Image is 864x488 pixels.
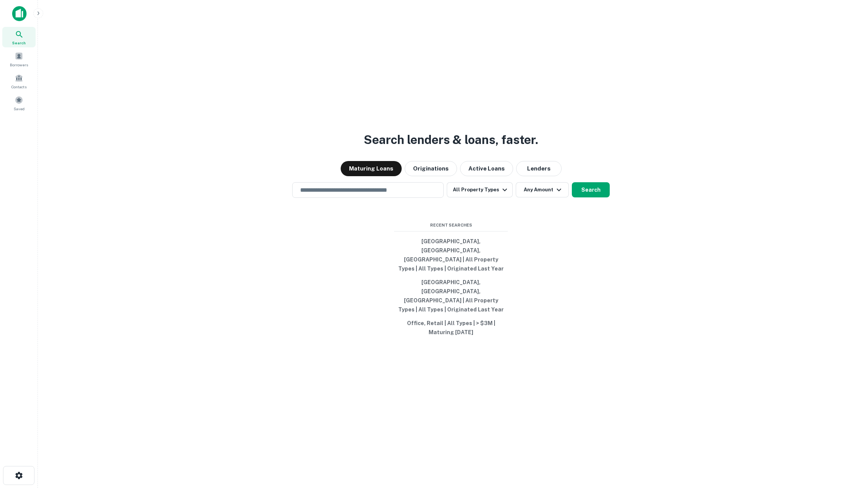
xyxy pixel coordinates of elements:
h3: Search lenders & loans, faster. [364,131,538,149]
span: Recent Searches [394,222,508,228]
button: Search [572,182,610,197]
span: Search [12,40,26,46]
button: Active Loans [460,161,513,176]
button: Any Amount [516,182,569,197]
button: [GEOGRAPHIC_DATA], [GEOGRAPHIC_DATA], [GEOGRAPHIC_DATA] | All Property Types | All Types | Origin... [394,275,508,316]
a: Borrowers [2,49,36,69]
a: Contacts [2,71,36,91]
span: Borrowers [10,62,28,68]
a: Search [2,27,36,47]
iframe: Chat Widget [826,427,864,464]
span: Contacts [11,84,27,90]
button: Maturing Loans [341,161,402,176]
button: Office, Retail | All Types | > $3M | Maturing [DATE] [394,316,508,339]
button: [GEOGRAPHIC_DATA], [GEOGRAPHIC_DATA], [GEOGRAPHIC_DATA] | All Property Types | All Types | Origin... [394,235,508,275]
img: capitalize-icon.png [12,6,27,21]
button: Originations [405,161,457,176]
a: Saved [2,93,36,113]
button: All Property Types [447,182,513,197]
button: Lenders [516,161,562,176]
span: Saved [14,106,25,112]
